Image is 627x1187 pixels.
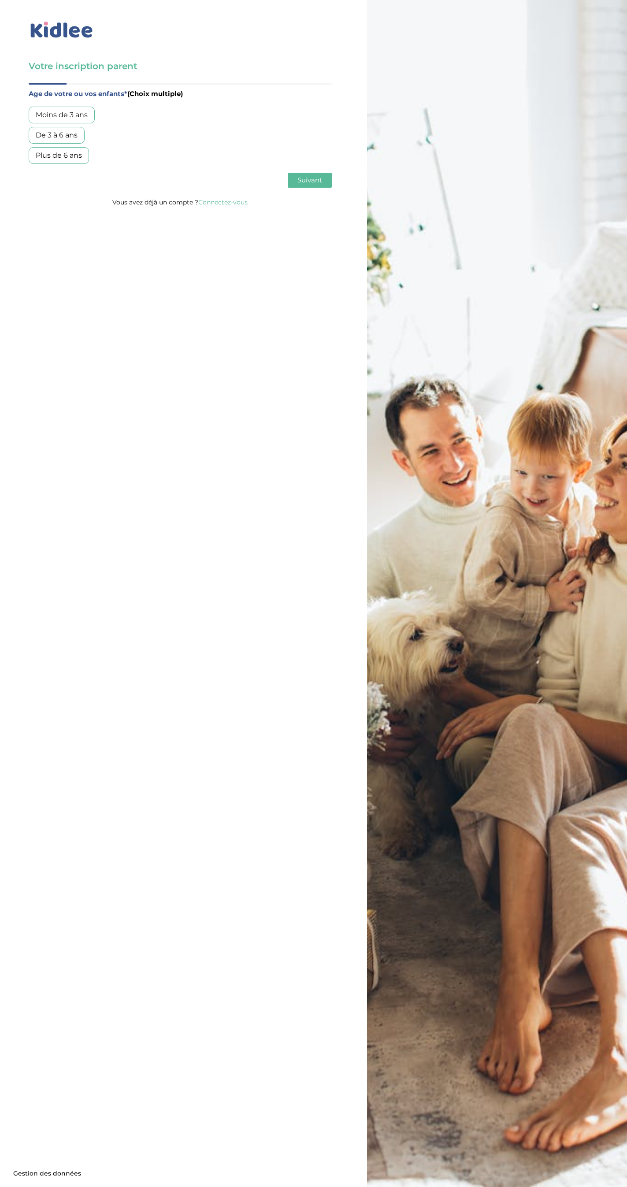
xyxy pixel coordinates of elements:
[288,173,332,188] button: Suivant
[8,1165,86,1183] button: Gestion des données
[29,107,95,123] div: Moins de 3 ans
[29,147,89,164] div: Plus de 6 ans
[29,20,95,40] img: logo_kidlee_bleu
[127,89,183,98] span: (Choix multiple)
[29,173,70,188] button: Précédent
[29,127,85,144] div: De 3 à 6 ans
[29,197,332,208] p: Vous avez déjà un compte ?
[198,198,248,206] a: Connectez-vous
[13,1170,81,1178] span: Gestion des données
[297,176,322,184] span: Suivant
[29,60,332,72] h3: Votre inscription parent
[29,88,332,100] label: Age de votre ou vos enfants*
